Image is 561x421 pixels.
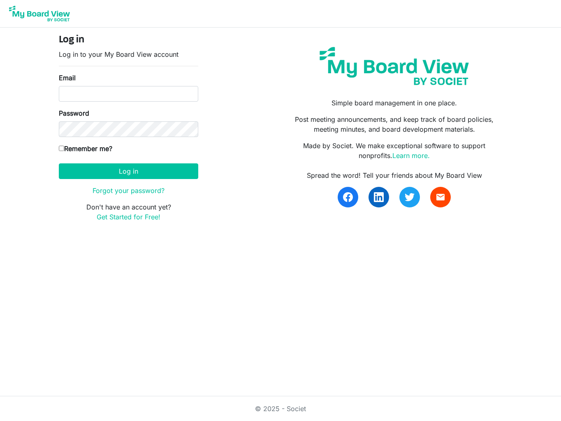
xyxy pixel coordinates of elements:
a: Learn more. [392,151,430,160]
a: email [430,187,451,207]
label: Email [59,73,76,83]
h4: Log in [59,34,198,46]
input: Remember me? [59,146,64,151]
button: Log in [59,163,198,179]
p: Don't have an account yet? [59,202,198,222]
p: Simple board management in one place. [287,98,502,108]
p: Log in to your My Board View account [59,49,198,59]
a: Forgot your password? [93,186,165,195]
p: Post meeting announcements, and keep track of board policies, meeting minutes, and board developm... [287,114,502,134]
label: Password [59,108,89,118]
img: My Board View Logo [7,3,72,24]
a: © 2025 - Societ [255,405,306,413]
label: Remember me? [59,144,112,154]
img: linkedin.svg [374,192,384,202]
div: Spread the word! Tell your friends about My Board View [287,170,502,180]
img: facebook.svg [343,192,353,202]
p: Made by Societ. We make exceptional software to support nonprofits. [287,141,502,160]
img: twitter.svg [405,192,415,202]
span: email [436,192,445,202]
img: my-board-view-societ.svg [313,41,475,91]
a: Get Started for Free! [97,213,160,221]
